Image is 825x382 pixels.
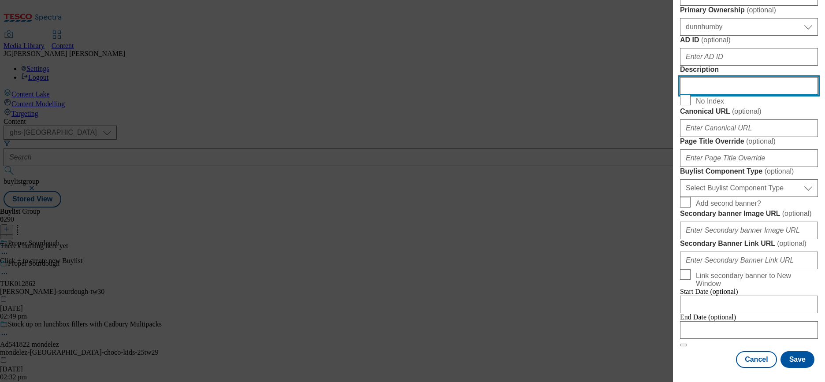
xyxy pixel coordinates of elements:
[782,210,812,217] span: ( optional )
[680,66,818,74] label: Description
[696,97,724,105] span: No Index
[680,239,818,248] label: Secondary Banner Link URL
[765,167,794,175] span: ( optional )
[732,108,762,115] span: ( optional )
[680,119,818,137] input: Enter Canonical URL
[680,296,818,313] input: Enter Date
[696,200,761,208] span: Add second banner?
[680,252,818,269] input: Enter Secondary Banner Link URL
[680,209,818,218] label: Secondary banner Image URL
[680,321,818,339] input: Enter Date
[680,77,818,95] input: Enter Description
[746,137,776,145] span: ( optional )
[680,149,818,167] input: Enter Page Title Override
[680,48,818,66] input: Enter AD ID
[701,36,731,44] span: ( optional )
[680,107,818,116] label: Canonical URL
[747,6,776,14] span: ( optional )
[736,351,777,368] button: Cancel
[680,137,818,146] label: Page Title Override
[680,222,818,239] input: Enter Secondary banner Image URL
[777,240,806,247] span: ( optional )
[680,36,818,45] label: AD ID
[680,167,818,176] label: Buylist Component Type
[680,288,738,295] span: Start Date (optional)
[696,272,814,288] span: Link secondary banner to New Window
[680,6,818,15] label: Primary Ownership
[680,313,736,321] span: End Date (optional)
[780,351,814,368] button: Save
